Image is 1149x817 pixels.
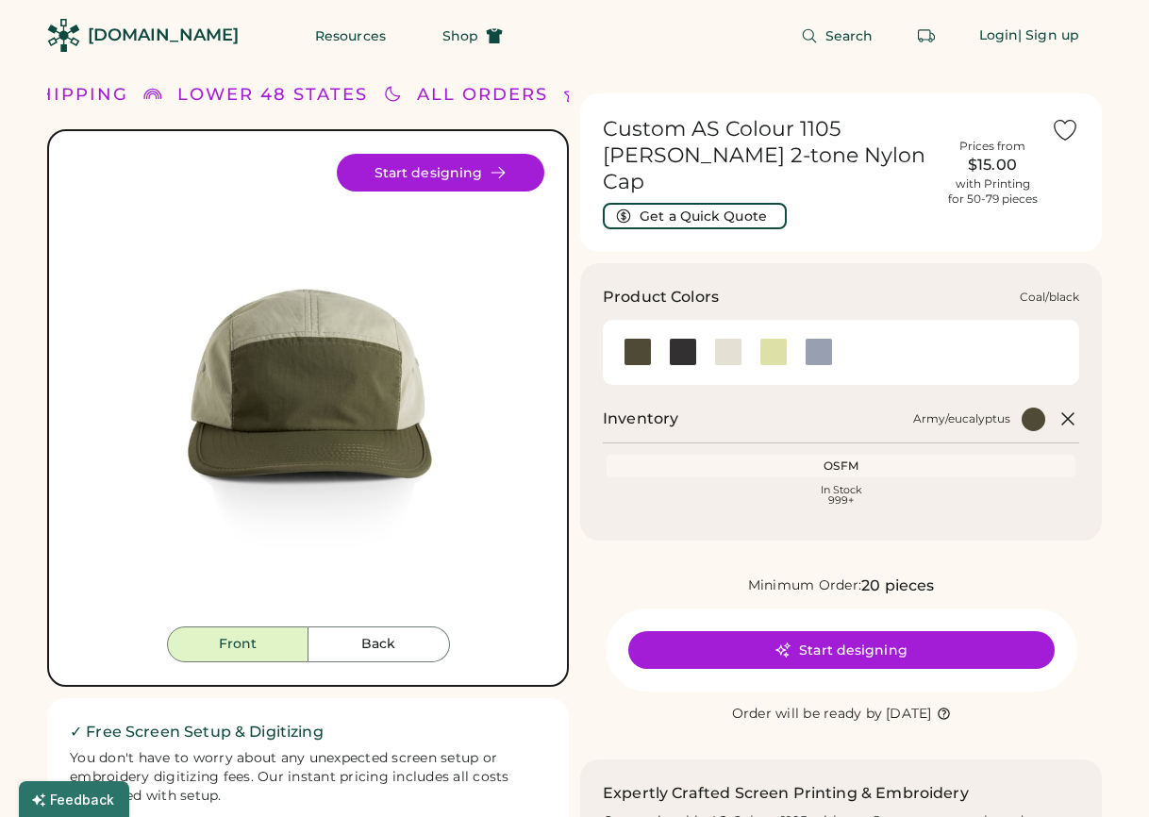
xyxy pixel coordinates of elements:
img: Rendered Logo - Screens [47,19,80,52]
div: In Stock 999+ [610,485,1072,506]
div: Prices from [959,139,1025,154]
div: Minimum Order: [748,576,862,595]
div: Coal/black [1020,290,1079,305]
span: Shop [442,29,478,42]
div: [DOMAIN_NAME] [88,24,239,47]
div: LOWER 48 STATES [177,82,368,108]
h2: ✓ Free Screen Setup & Digitizing [70,721,546,743]
div: Login [979,26,1019,45]
div: Army/eucalyptus [913,411,1010,426]
button: Back [308,626,450,662]
h1: Custom AS Colour 1105 [PERSON_NAME] 2-tone Nylon Cap [603,116,934,195]
h3: Product Colors [603,286,719,308]
h2: Expertly Crafted Screen Printing & Embroidery [603,782,969,805]
div: OSFM [610,459,1072,474]
button: Shop [420,17,525,55]
div: Order will be ready by [732,705,883,724]
div: $15.00 [945,154,1040,176]
button: Resources [292,17,408,55]
button: Front [167,626,308,662]
div: ALL ORDERS [417,82,548,108]
button: Start designing [337,154,544,192]
button: Retrieve an order [908,17,945,55]
img: 1105 - Army/eucalyptus Front Image [72,154,544,626]
button: Get a Quick Quote [603,203,787,229]
div: | Sign up [1018,26,1079,45]
span: Search [825,29,874,42]
div: with Printing for 50-79 pieces [948,176,1038,207]
button: Start designing [628,631,1055,669]
div: 1105 Style Image [72,154,544,626]
div: You don't have to worry about any unexpected screen setup or embroidery digitizing fees. Our inst... [70,749,546,806]
div: 20 pieces [861,575,934,597]
h2: Inventory [603,408,678,430]
button: Search [778,17,896,55]
div: [DATE] [886,705,932,724]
